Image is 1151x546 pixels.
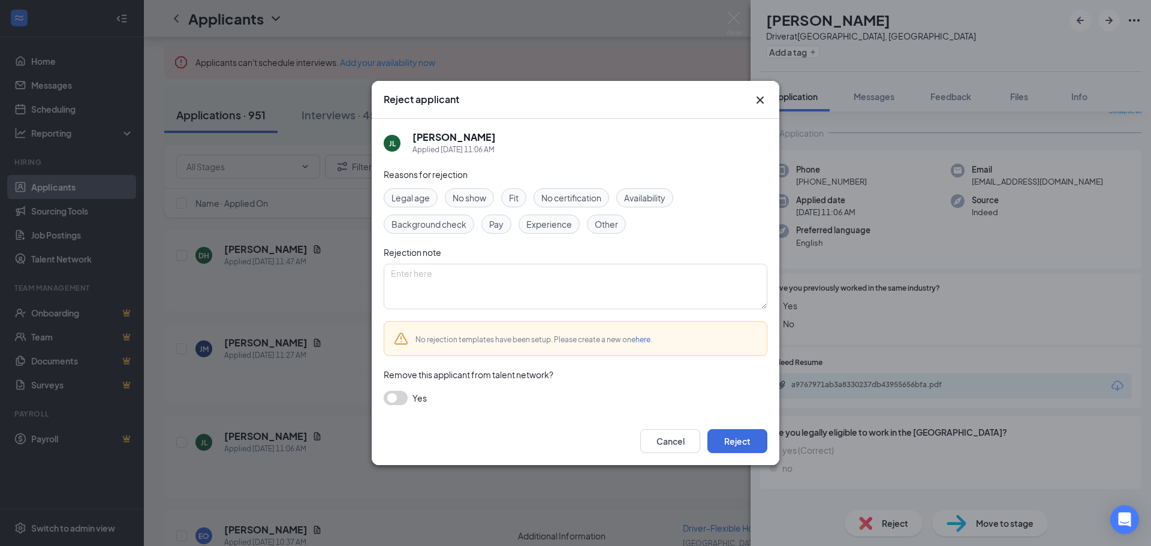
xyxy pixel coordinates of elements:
span: No show [453,191,486,204]
span: No rejection templates have been setup. Please create a new one . [415,335,652,344]
span: Experience [526,218,572,231]
button: Reject [707,429,767,453]
h3: Reject applicant [384,93,459,106]
span: No certification [541,191,601,204]
div: JL [389,138,396,149]
div: Open Intercom Messenger [1110,505,1139,534]
h5: [PERSON_NAME] [412,131,496,144]
span: Reasons for rejection [384,169,468,180]
a: here [635,335,650,344]
svg: Cross [753,93,767,107]
span: Rejection note [384,247,441,258]
span: Legal age [391,191,430,204]
span: Pay [489,218,504,231]
span: Background check [391,218,466,231]
button: Cancel [640,429,700,453]
span: Yes [412,391,427,405]
span: Remove this applicant from talent network? [384,369,553,380]
button: Close [753,93,767,107]
span: Other [595,218,618,231]
div: Applied [DATE] 11:06 AM [412,144,496,156]
svg: Warning [394,331,408,346]
span: Availability [624,191,665,204]
span: Fit [509,191,519,204]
